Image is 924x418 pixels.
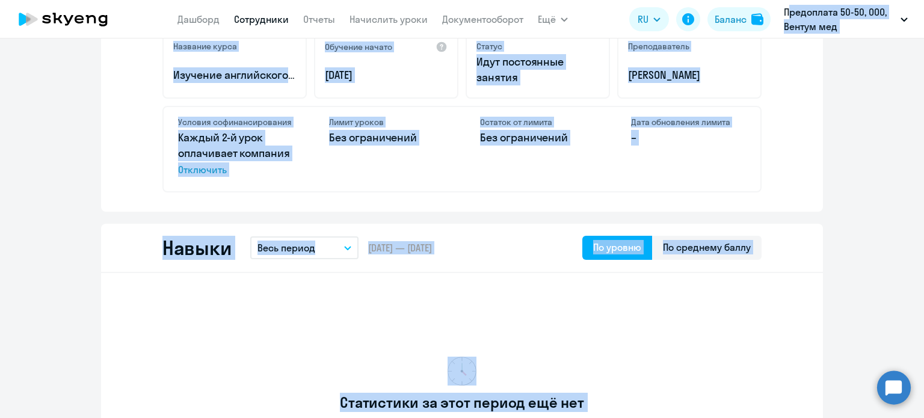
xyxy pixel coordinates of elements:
[629,7,669,31] button: RU
[476,54,599,85] p: Идут постоянные занятия
[177,13,220,25] a: Дашборд
[162,236,231,260] h2: Навыки
[325,41,392,52] h5: Обучение начато
[480,117,595,128] h4: Остаток от лимита
[234,13,289,25] a: Сотрудники
[476,41,502,52] h5: Статус
[173,41,237,52] h5: Название курса
[707,7,771,31] button: Балансbalance
[448,357,476,386] img: no-data
[178,117,293,128] h4: Условия софинансирования
[631,117,746,128] h4: Дата обновления лимита
[350,13,428,25] a: Начислить уроки
[368,241,432,254] span: [DATE] — [DATE]
[329,117,444,128] h4: Лимит уроков
[250,236,359,259] button: Весь период
[784,5,896,34] p: Предоплата 50-50, ООО, Вентум мед
[173,67,296,83] p: Изучение английского языка для общих целей
[480,130,595,146] p: Без ограничений
[663,240,751,254] div: По среднему баллу
[442,13,523,25] a: Документооборот
[329,130,444,146] p: Без ограничений
[593,240,641,254] div: По уровню
[715,12,747,26] div: Баланс
[628,67,751,83] p: [PERSON_NAME]
[303,13,335,25] a: Отчеты
[325,67,448,83] p: [DATE]
[778,5,914,34] button: Предоплата 50-50, ООО, Вентум мед
[628,41,689,52] h5: Преподаватель
[751,13,763,25] img: balance
[538,12,556,26] span: Ещё
[178,130,293,177] p: Каждый 2-й урок оплачивает компания
[638,12,648,26] span: RU
[538,7,568,31] button: Ещё
[257,241,315,255] p: Весь период
[178,162,293,177] span: Отключить
[340,393,584,412] h3: Статистики за этот период ещё нет
[631,130,746,146] p: –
